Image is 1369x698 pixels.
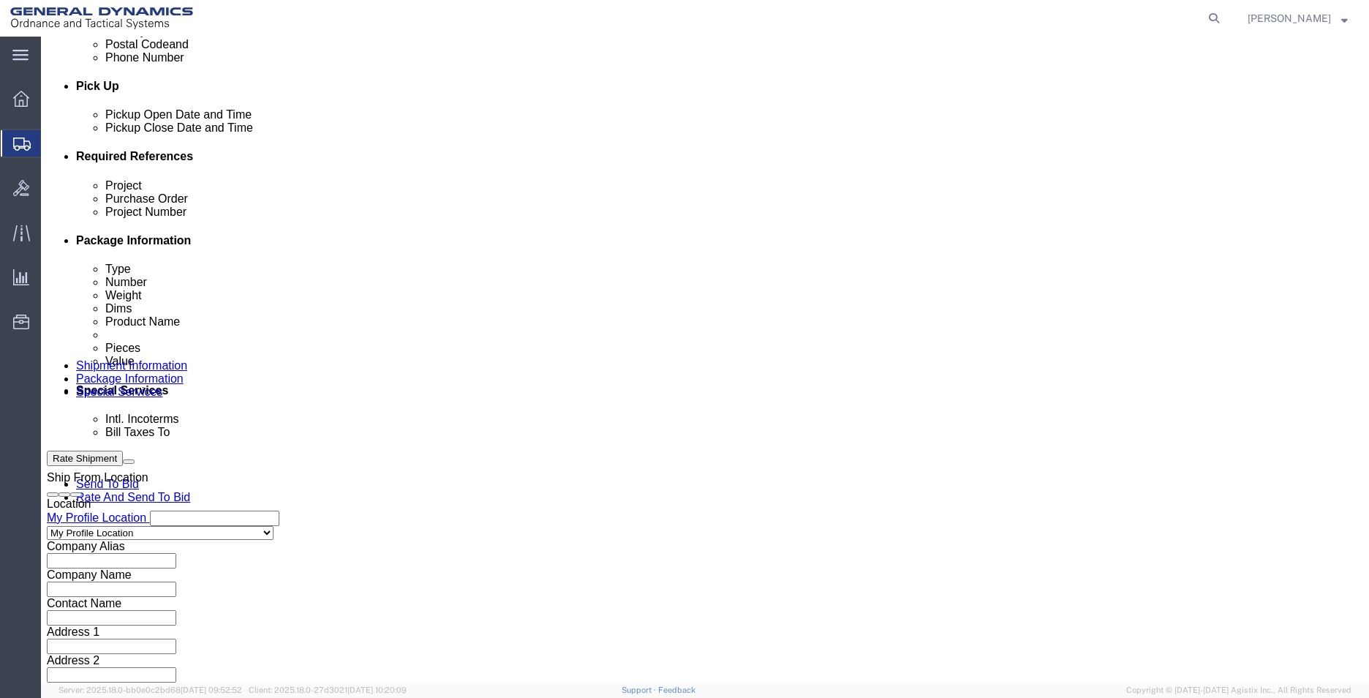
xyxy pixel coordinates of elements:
[181,686,242,694] span: [DATE] 09:52:52
[41,37,1369,683] iframe: FS Legacy Container
[10,7,193,29] img: logo
[249,686,407,694] span: Client: 2025.18.0-27d3021
[347,686,407,694] span: [DATE] 10:20:09
[658,686,695,694] a: Feedback
[1126,684,1351,697] span: Copyright © [DATE]-[DATE] Agistix Inc., All Rights Reserved
[1247,10,1349,27] button: [PERSON_NAME]
[1248,10,1331,26] span: LaShirl Montgomery
[622,686,658,694] a: Support
[59,686,242,694] span: Server: 2025.18.0-bb0e0c2bd68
